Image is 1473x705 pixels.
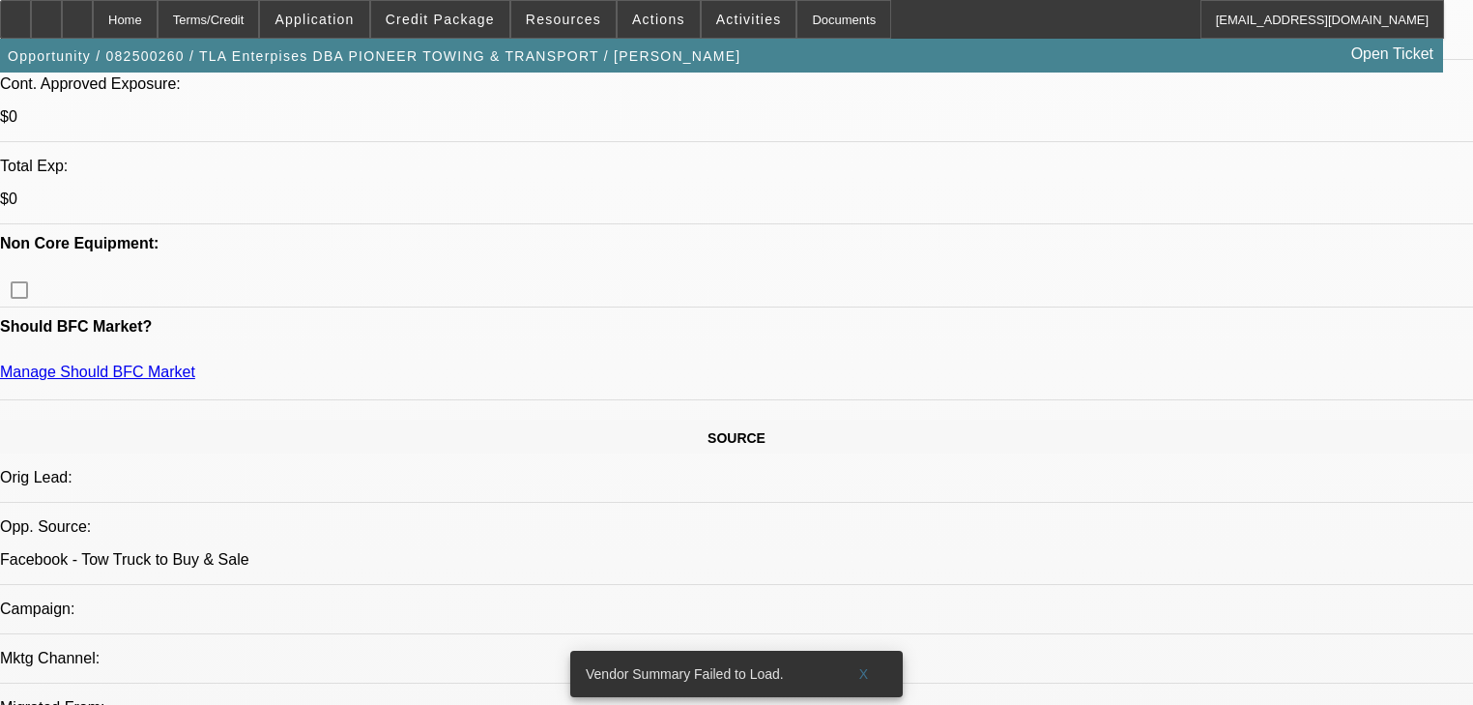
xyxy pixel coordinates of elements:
button: X [833,657,895,691]
span: Opportunity / 082500260 / TLA Enterpises DBA PIONEER TOWING & TRANSPORT / [PERSON_NAME] [8,48,740,64]
button: Actions [618,1,700,38]
span: Activities [716,12,782,27]
span: Resources [526,12,601,27]
button: Application [260,1,368,38]
span: Actions [632,12,685,27]
div: Vendor Summary Failed to Load. [570,651,833,697]
button: Activities [702,1,796,38]
span: SOURCE [708,430,765,446]
span: Credit Package [386,12,495,27]
span: X [859,666,870,682]
a: Open Ticket [1343,38,1441,71]
span: Application [274,12,354,27]
button: Resources [511,1,616,38]
button: Credit Package [371,1,509,38]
